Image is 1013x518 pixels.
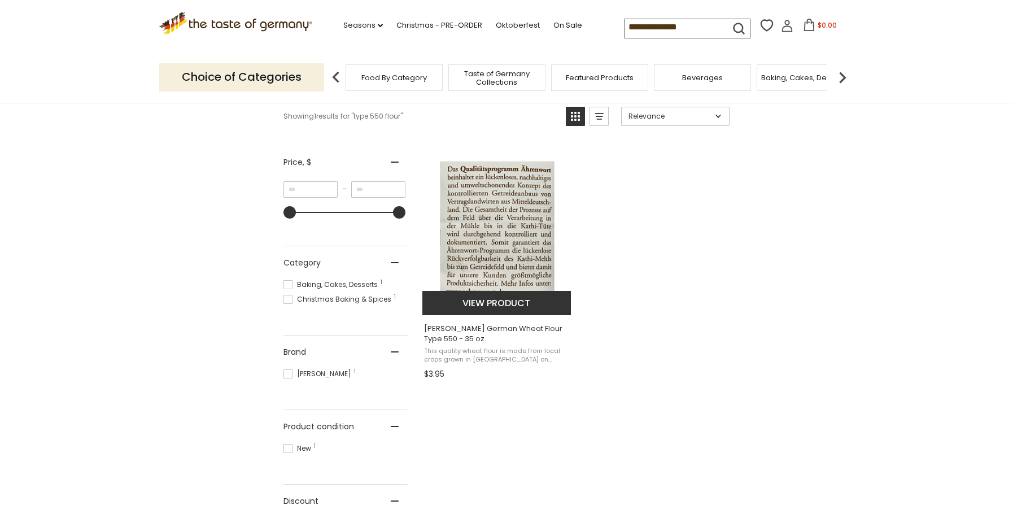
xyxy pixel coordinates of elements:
[396,19,482,32] a: Christmas - PRE-ORDER
[283,346,306,358] span: Brand
[682,73,723,82] a: Beverages
[496,19,540,32] a: Oktoberfest
[303,156,311,168] span: , $
[422,146,572,383] a: Kathi German Wheat Flour Type 550 - 35 oz.
[424,347,570,364] span: This quality wheat flour is made from local crops grown in [GEOGRAPHIC_DATA] on pristine, GMO-fre...
[338,184,351,194] span: –
[283,495,318,507] span: Discount
[159,63,324,91] p: Choice of Categories
[283,257,321,269] span: Category
[424,324,570,344] span: [PERSON_NAME] German Wheat Flour Type 550 - 35 oz.
[628,111,711,121] span: Relevance
[621,107,730,126] a: Sort options
[796,19,844,36] button: $0.00
[452,69,542,86] a: Taste of Germany Collections
[361,73,427,82] a: Food By Category
[325,66,347,89] img: previous arrow
[283,294,395,304] span: Christmas Baking & Spices
[566,107,585,126] a: View grid mode
[590,107,609,126] a: View list mode
[314,443,316,449] span: 1
[566,73,634,82] a: Featured Products
[394,294,396,300] span: 1
[761,73,849,82] a: Baking, Cakes, Desserts
[354,369,356,375] span: 1
[343,19,383,32] a: Seasons
[314,111,316,121] b: 1
[381,280,382,285] span: 1
[424,368,444,380] span: $3.95
[283,280,381,290] span: Baking, Cakes, Desserts
[818,20,837,30] span: $0.00
[422,291,571,315] button: View product
[283,107,557,126] div: Showing results for " "
[283,421,354,433] span: Product condition
[831,66,854,89] img: next arrow
[283,369,355,379] span: [PERSON_NAME]
[553,19,582,32] a: On Sale
[283,443,315,454] span: New
[283,156,311,168] span: Price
